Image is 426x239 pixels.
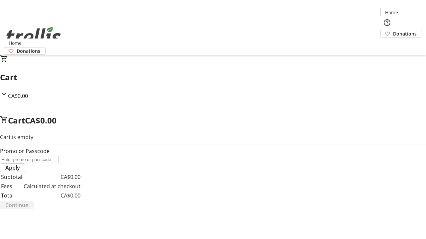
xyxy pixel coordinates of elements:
[380,16,394,29] button: Help
[381,9,402,16] a: Home
[4,40,26,46] a: Home
[385,9,398,16] span: Home
[393,30,417,37] span: Donations
[1,191,23,200] td: Total
[5,164,20,172] span: Apply
[1,173,23,181] td: Subtotal
[23,173,81,181] td: CA$0.00
[8,92,28,100] span: CA$0.00
[4,47,46,55] a: Donations
[25,115,57,126] span: CA$0.00
[380,38,394,51] button: Cart
[9,40,22,46] span: Home
[23,182,81,191] td: Calculated at checkout
[23,191,81,200] td: CA$0.00
[380,30,422,38] a: Donations
[1,182,23,191] td: Fees
[17,47,40,54] span: Donations
[4,19,63,52] img: Orient E2E Organization voaljiMOrj's Logo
